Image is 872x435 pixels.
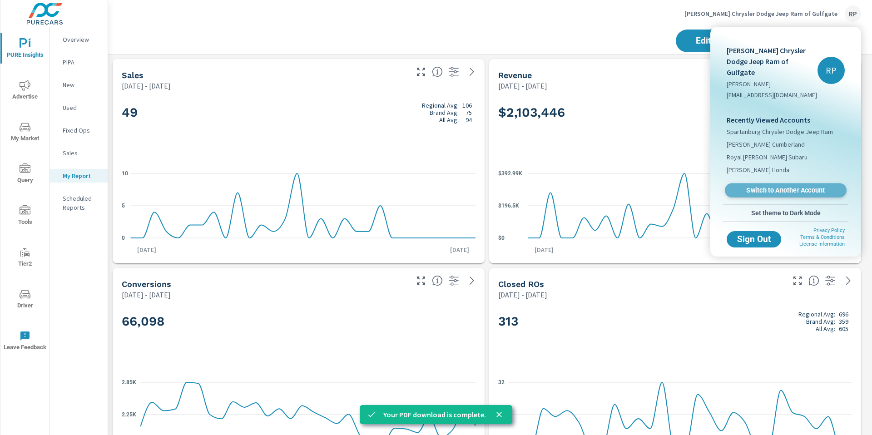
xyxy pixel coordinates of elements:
span: [PERSON_NAME] Honda [727,165,789,174]
p: [PERSON_NAME] Chrysler Dodge Jeep Ram of Gulfgate [727,45,817,78]
a: Terms & Conditions [800,234,845,240]
span: [PERSON_NAME] Cumberland [727,140,805,149]
span: Set theme to Dark Mode [727,209,845,217]
p: Recently Viewed Accounts [727,114,845,125]
button: Set theme to Dark Mode [723,205,848,221]
a: Privacy Policy [813,227,845,233]
p: [EMAIL_ADDRESS][DOMAIN_NAME] [727,90,817,99]
button: Sign Out [727,231,781,247]
p: [PERSON_NAME] [727,79,817,89]
span: Spartanburg Chrysler Dodge Jeep Ram [727,127,833,136]
span: Switch to Another Account [730,186,841,195]
a: License Information [799,241,845,247]
span: Sign Out [734,235,774,243]
a: Switch to Another Account [725,183,847,198]
span: Royal [PERSON_NAME] Subaru [727,153,808,162]
div: RP [817,57,845,84]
